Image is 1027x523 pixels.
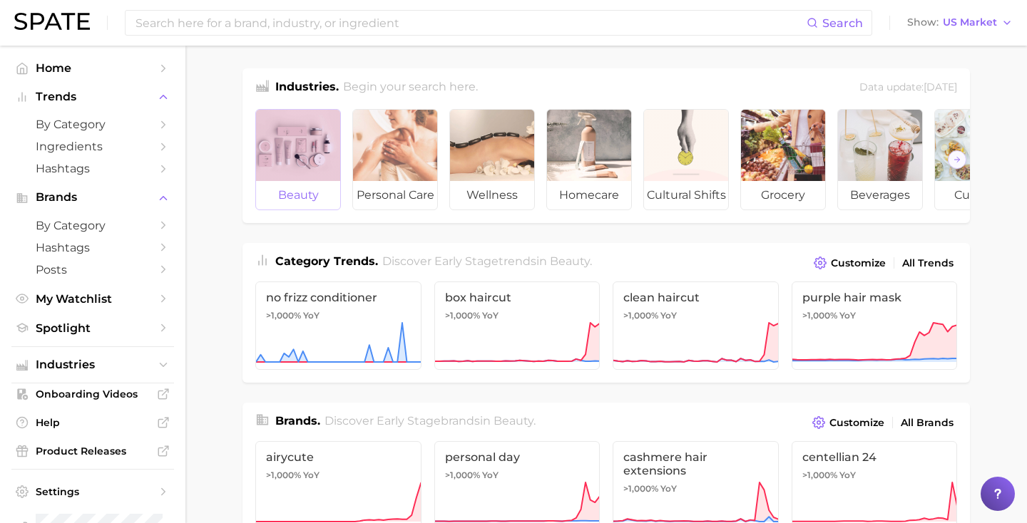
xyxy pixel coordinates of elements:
span: YoY [839,310,856,321]
a: beauty [255,109,341,210]
span: Search [822,16,863,30]
a: Home [11,57,174,79]
span: YoY [660,483,677,494]
span: YoY [303,470,320,481]
span: >1,000% [445,310,480,321]
a: Hashtags [11,157,174,180]
span: >1,000% [266,470,301,480]
a: homecare [546,109,632,210]
span: Trends [36,90,150,103]
span: Discover Early Stage trends in . [382,254,592,268]
a: box haircut>1,000% YoY [434,281,601,370]
a: Settings [11,481,174,502]
span: personal care [353,181,437,209]
span: >1,000% [623,310,658,321]
span: Industries [36,358,150,371]
span: My Watchlist [36,292,150,306]
a: beverages [837,109,923,210]
span: beauty [494,414,533,428]
span: All Trends [902,257,954,269]
a: Ingredients [11,135,174,157]
a: cultural shifts [643,109,729,210]
span: YoY [482,470,499,481]
span: Brands . [275,414,320,428]
a: wellness [449,109,535,210]
span: centellian 24 [802,450,947,464]
span: YoY [303,310,320,321]
span: All Brands [901,417,954,429]
span: box haircut [445,291,590,304]
span: Ingredients [36,140,150,153]
span: >1,000% [266,310,301,321]
a: Help [11,412,174,433]
span: Brands [36,191,150,204]
button: ShowUS Market [904,14,1016,32]
span: Help [36,416,150,429]
span: purple hair mask [802,291,947,304]
a: clean haircut>1,000% YoY [613,281,779,370]
span: >1,000% [802,470,837,480]
a: Posts [11,259,174,281]
a: Onboarding Videos [11,383,174,405]
span: personal day [445,450,590,464]
span: >1,000% [802,310,837,321]
a: by Category [11,214,174,237]
div: Data update: [DATE] [859,78,957,98]
span: beauty [550,254,590,268]
span: Onboarding Videos [36,388,150,400]
span: no frizz conditioner [266,291,411,304]
button: Scroll Right [948,150,966,169]
span: grocery [741,181,825,209]
span: YoY [660,310,677,321]
span: beverages [838,181,922,209]
button: Industries [11,354,174,376]
span: Spotlight [36,321,150,335]
input: Search here for a brand, industry, or ingredient [134,11,807,35]
button: Brands [11,187,174,208]
a: All Trends [899,254,957,273]
span: beauty [256,181,340,209]
a: All Brands [897,413,957,433]
a: personal care [352,109,438,210]
span: >1,000% [623,483,658,494]
span: Customize [831,257,886,269]
span: Home [36,61,150,75]
span: by Category [36,118,150,131]
span: Settings [36,485,150,498]
span: Category Trends . [275,254,378,268]
span: >1,000% [445,470,480,480]
a: Spotlight [11,317,174,339]
span: homecare [547,181,631,209]
span: Show [907,19,939,26]
span: clean haircut [623,291,768,304]
button: Customize [809,413,888,433]
button: Customize [810,253,889,273]
a: Hashtags [11,237,174,259]
span: Product Releases [36,445,150,457]
a: purple hair mask>1,000% YoY [792,281,958,370]
h1: Industries. [275,78,339,98]
span: Hashtags [36,162,150,175]
span: Discover Early Stage brands in . [325,414,536,428]
a: no frizz conditioner>1,000% YoY [255,281,421,370]
span: Hashtags [36,241,150,254]
img: SPATE [14,13,90,30]
a: My Watchlist [11,288,174,310]
button: Trends [11,86,174,108]
span: culinary [935,181,1019,209]
span: Posts [36,263,150,276]
span: by Category [36,219,150,232]
span: YoY [839,470,856,481]
a: Product Releases [11,440,174,462]
span: cultural shifts [644,181,728,209]
a: culinary [934,109,1020,210]
span: US Market [943,19,997,26]
span: airycute [266,450,411,464]
a: by Category [11,113,174,135]
span: Customize [829,417,884,429]
span: wellness [450,181,534,209]
span: cashmere hair extensions [623,450,768,477]
h2: Begin your search here. [343,78,478,98]
a: grocery [740,109,826,210]
span: YoY [482,310,499,321]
